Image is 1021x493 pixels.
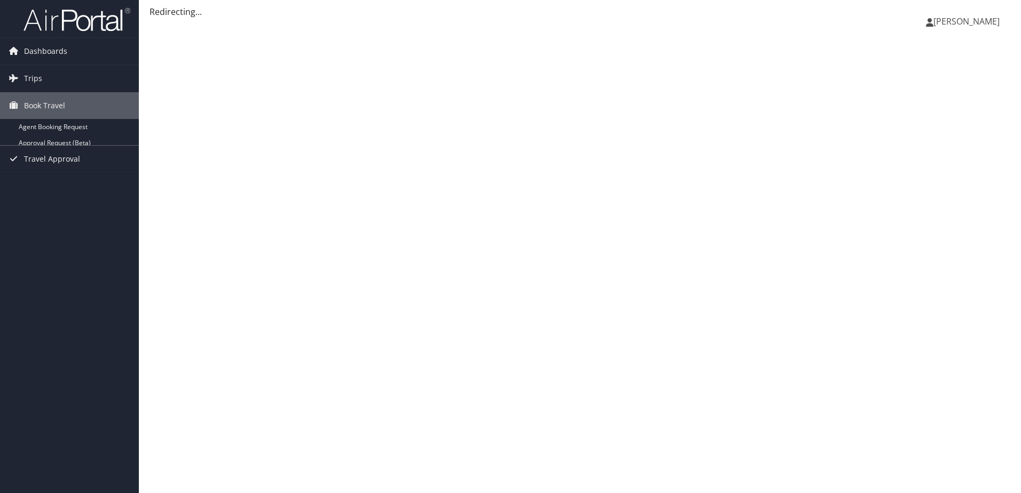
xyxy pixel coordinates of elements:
[926,5,1010,37] a: [PERSON_NAME]
[24,92,65,119] span: Book Travel
[24,146,80,172] span: Travel Approval
[933,15,1000,27] span: [PERSON_NAME]
[24,65,42,92] span: Trips
[24,38,67,65] span: Dashboards
[150,5,1010,18] div: Redirecting...
[23,7,130,32] img: airportal-logo.png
